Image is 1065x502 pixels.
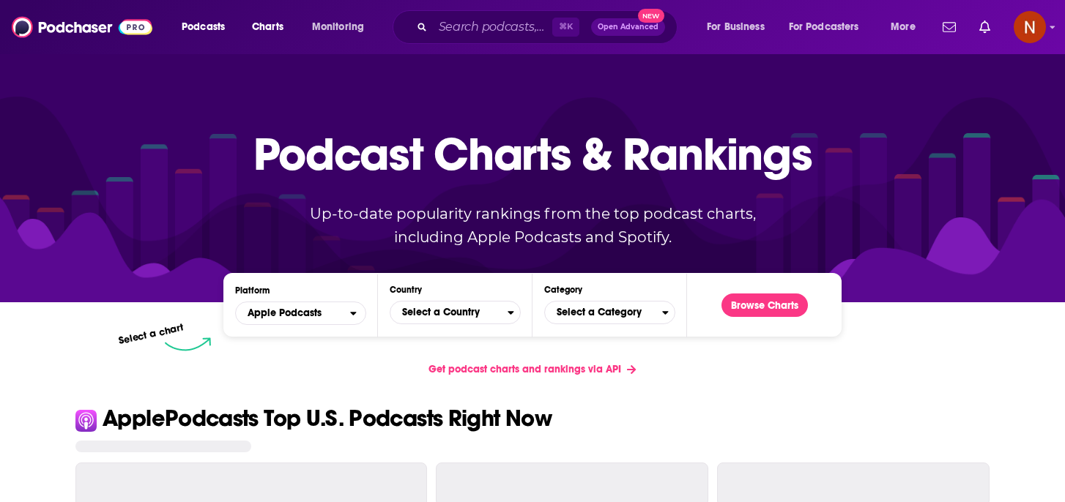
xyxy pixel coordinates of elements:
button: open menu [302,15,383,39]
span: Charts [252,17,283,37]
p: Podcast Charts & Rankings [253,106,812,201]
span: Podcasts [182,17,225,37]
button: Countries [390,301,521,324]
p: Apple Podcasts Top U.S. Podcasts Right Now [103,407,552,430]
button: open menu [697,15,783,39]
button: open menu [235,301,366,325]
span: Apple Podcasts [236,301,350,326]
span: For Podcasters [789,17,859,37]
button: Show profile menu [1014,11,1046,43]
span: ⌘ K [552,18,579,37]
button: open menu [880,15,934,39]
span: Get podcast charts and rankings via API [428,363,621,375]
span: More [891,17,916,37]
button: Browse Charts [721,293,808,317]
p: Up-to-date popularity rankings from the top podcast charts, including Apple Podcasts and Spotify. [281,202,784,249]
img: Apple Icon [75,410,97,431]
a: Show notifications dropdown [937,15,962,40]
img: Podchaser - Follow, Share and Rate Podcasts [12,13,152,41]
span: Open Advanced [598,23,658,31]
input: Search podcasts, credits, & more... [433,15,552,39]
button: Open AdvancedNew [591,18,665,36]
button: Categories [544,301,675,324]
button: open menu [779,15,880,39]
span: Monitoring [312,17,364,37]
span: Logged in as AdelNBM [1014,11,1046,43]
span: For Business [707,17,765,37]
p: Select a chart [117,321,185,347]
a: Charts [242,15,292,39]
div: Search podcasts, credits, & more... [407,10,691,44]
a: Get podcast charts and rankings via API [417,351,647,387]
span: Select a Category [545,300,662,325]
img: User Profile [1014,11,1046,43]
img: select arrow [165,337,211,351]
span: New [638,9,664,23]
span: Select a Country [390,300,508,325]
a: Show notifications dropdown [973,15,996,40]
button: open menu [171,15,244,39]
h2: Platforms [235,301,366,325]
